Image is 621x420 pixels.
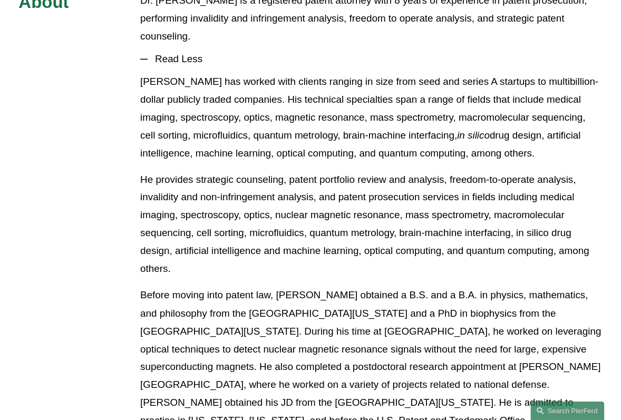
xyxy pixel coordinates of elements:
[140,171,603,278] p: He provides strategic counseling, patent portfolio review and analysis, freedom-to-operate analys...
[140,73,603,162] p: [PERSON_NAME] has worked with clients ranging in size from seed and series A startups to multibil...
[530,402,604,420] a: Search this site
[457,130,490,141] em: in silico
[148,54,603,65] span: Read Less
[140,46,603,73] button: Read Less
